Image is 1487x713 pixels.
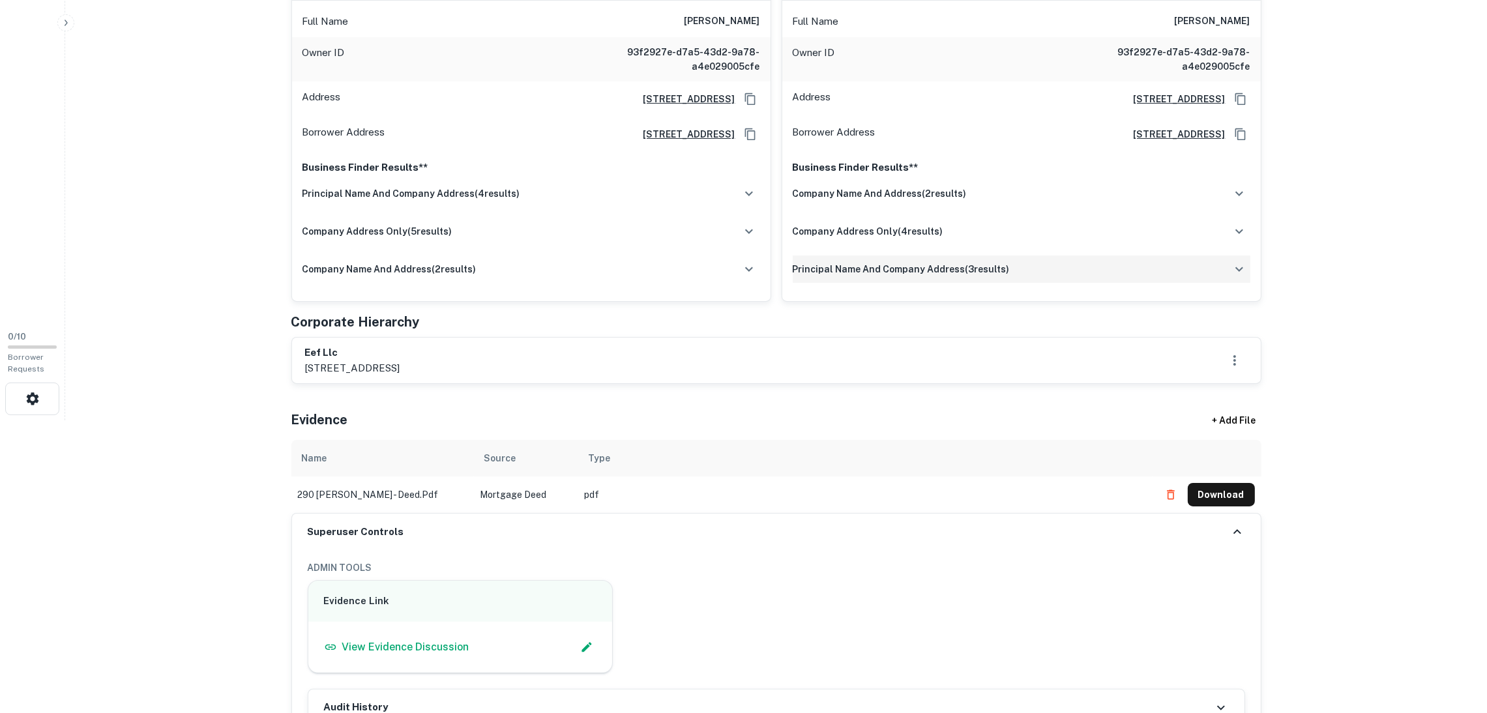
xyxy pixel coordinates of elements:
button: Download [1188,483,1255,506]
p: Owner ID [793,45,835,74]
h6: Superuser Controls [308,525,404,540]
h5: Corporate Hierarchy [291,312,420,332]
p: View Evidence Discussion [342,639,469,655]
div: Source [484,450,516,466]
h6: principal name and company address ( 3 results) [793,262,1010,276]
p: Full Name [302,14,349,29]
div: Name [302,450,327,466]
td: Mortgage Deed [474,476,578,513]
h6: [PERSON_NAME] [1175,14,1250,29]
p: [STREET_ADDRESS] [305,360,400,376]
h6: 93f2927e-d7a5-43d2-9a78-a4e029005cfe [604,45,760,74]
h6: company address only ( 5 results) [302,224,452,239]
button: Copy Address [741,89,760,109]
th: Type [578,440,1153,476]
h6: eef llc [305,345,400,360]
button: Copy Address [1231,124,1250,144]
a: [STREET_ADDRESS] [1123,127,1226,141]
p: Business Finder Results** [302,160,760,175]
button: Copy Address [741,124,760,144]
button: Delete file [1159,484,1183,505]
p: Address [302,89,341,109]
a: View Evidence Discussion [324,639,469,655]
p: Borrower Address [302,124,385,144]
p: Business Finder Results** [793,160,1250,175]
p: Address [793,89,831,109]
iframe: Chat Widget [1422,609,1487,671]
h6: company name and address ( 2 results) [793,186,967,201]
p: Borrower Address [793,124,876,144]
h6: [PERSON_NAME] [685,14,760,29]
th: Name [291,440,474,476]
a: [STREET_ADDRESS] [633,92,735,106]
h5: Evidence [291,410,348,429]
h6: 93f2927e-d7a5-43d2-9a78-a4e029005cfe [1094,45,1250,74]
div: Type [589,450,611,466]
td: pdf [578,476,1153,513]
span: Borrower Requests [8,353,44,373]
th: Source [474,440,578,476]
h6: company name and address ( 2 results) [302,262,477,276]
button: Copy Address [1231,89,1250,109]
span: 0 / 10 [8,332,26,342]
a: [STREET_ADDRESS] [1123,92,1226,106]
button: Edit Slack Link [577,637,596,657]
p: Owner ID [302,45,345,74]
td: 290 [PERSON_NAME] - deed.pdf [291,476,474,513]
a: [STREET_ADDRESS] [633,127,735,141]
h6: company address only ( 4 results) [793,224,943,239]
h6: principal name and company address ( 4 results) [302,186,520,201]
div: + Add File [1188,409,1280,432]
p: Full Name [793,14,839,29]
h6: Evidence Link [324,594,597,609]
h6: ADMIN TOOLS [308,560,1245,575]
div: scrollable content [291,440,1261,513]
